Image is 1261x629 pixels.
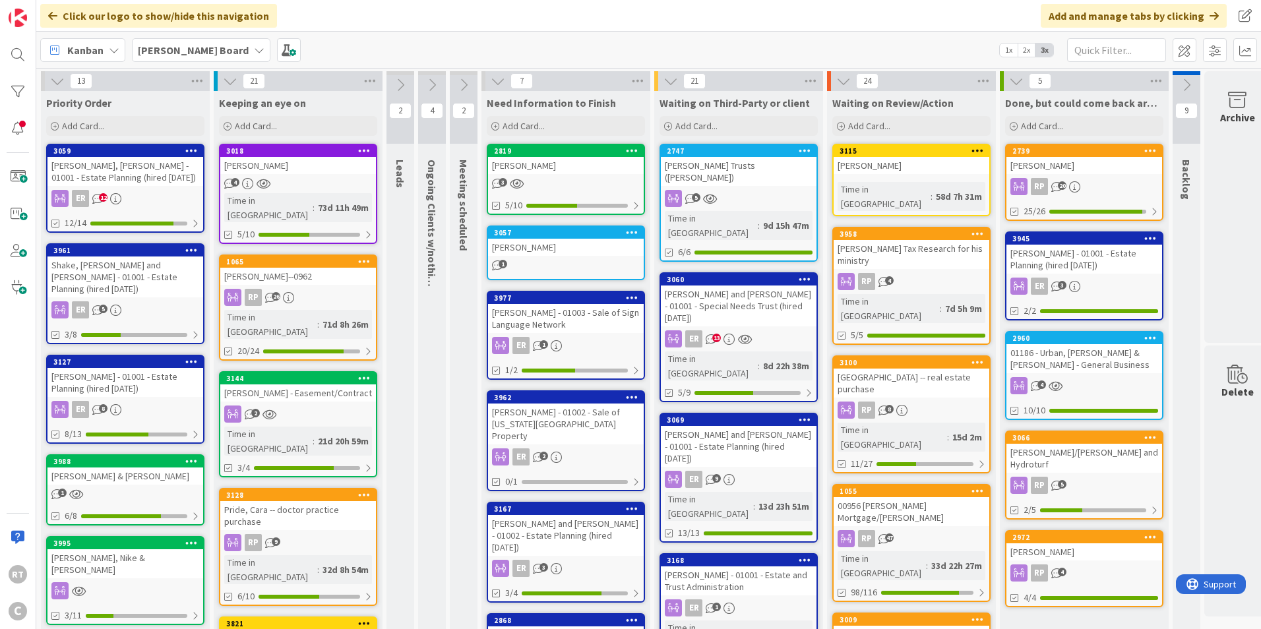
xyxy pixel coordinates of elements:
span: 3 [1058,281,1066,289]
span: 3/4 [237,461,250,475]
span: 1 [499,260,507,268]
div: 2972 [1006,531,1162,543]
div: 3168 [667,556,816,565]
div: Time in [GEOGRAPHIC_DATA] [224,310,317,339]
a: 3057[PERSON_NAME] [487,225,645,280]
div: 1055 [834,485,989,497]
span: : [313,200,315,215]
span: 13 [70,73,92,89]
div: ER [512,448,530,465]
span: Add Card... [235,120,277,132]
span: 6/10 [237,589,255,603]
div: 3988 [47,456,203,467]
div: RP [834,530,989,547]
div: 2819 [494,146,644,156]
div: 15d 2m [949,430,985,444]
a: 3144[PERSON_NAME] - Easement/ContractTime in [GEOGRAPHIC_DATA]:21d 20h 59m3/4 [219,371,377,477]
span: 5 [1029,73,1051,89]
span: 5/9 [678,386,691,400]
div: 2960 [1006,332,1162,344]
div: Add and manage tabs by clicking [1041,4,1227,28]
div: 3945 [1006,233,1162,245]
div: 1065[PERSON_NAME]--0962 [220,256,376,285]
span: 21 [243,73,265,89]
a: 296001186 - Urban, [PERSON_NAME] & [PERSON_NAME] - General Business10/10 [1005,331,1163,420]
span: 9 [1175,103,1198,119]
div: 3958[PERSON_NAME] Tax Research for his ministry [834,228,989,269]
div: 3127 [47,356,203,368]
div: RP [245,289,262,306]
div: 3958 [840,229,989,239]
div: 3059 [53,146,203,156]
div: ER [1031,278,1048,295]
span: 2/2 [1024,304,1036,318]
span: 4/4 [1024,591,1036,605]
a: 3995[PERSON_NAME], Nike & [PERSON_NAME]3/11 [46,536,204,625]
div: Pride, Cara -- doctor practice purchase [220,501,376,530]
div: 3144 [220,373,376,384]
div: ER [72,301,89,318]
div: 3066[PERSON_NAME]/[PERSON_NAME] and Hydroturf [1006,432,1162,473]
span: 20 [1058,181,1066,190]
span: : [313,434,315,448]
a: 3066[PERSON_NAME]/[PERSON_NAME] and HydroturfRP2/5 [1005,431,1163,520]
a: 3127[PERSON_NAME] - 01001 - Estate Planning (hired [DATE])ER8/13 [46,355,204,444]
span: Backlog [1180,160,1193,200]
span: 1x [1000,44,1018,57]
div: 8d 22h 38m [760,359,813,373]
div: 3995[PERSON_NAME], Nike & [PERSON_NAME] [47,537,203,578]
span: 6/6 [678,245,691,259]
span: Done, but could come back around [1005,96,1163,109]
input: Quick Filter... [1067,38,1166,62]
div: 00956 [PERSON_NAME] Mortgage/[PERSON_NAME] [834,497,989,526]
div: 71d 8h 26m [319,317,372,332]
span: 8 [885,405,894,413]
div: 3009 [840,615,989,624]
a: 3128Pride, Cara -- doctor practice purchaseRPTime in [GEOGRAPHIC_DATA]:32d 8h 54m6/10 [219,488,377,606]
span: 3/4 [505,586,518,600]
span: 5/10 [505,198,522,212]
a: 3958[PERSON_NAME] Tax Research for his ministryRPTime in [GEOGRAPHIC_DATA]:7d 5h 9m5/5 [832,227,991,345]
div: Delete [1221,384,1254,400]
div: 3100 [840,358,989,367]
span: 20/24 [237,344,259,358]
div: RP [834,402,989,419]
div: 3060[PERSON_NAME] and [PERSON_NAME] - 01001 - Special Needs Trust (hired [DATE]) [661,274,816,326]
span: : [940,301,942,316]
span: 6/8 [65,509,77,523]
a: 105500956 [PERSON_NAME] Mortgage/[PERSON_NAME]RPTime in [GEOGRAPHIC_DATA]:33d 22h 27m98/116 [832,484,991,602]
div: 3127[PERSON_NAME] - 01001 - Estate Planning (hired [DATE]) [47,356,203,397]
span: 2/5 [1024,503,1036,517]
div: RP [1006,477,1162,494]
div: 3069[PERSON_NAME] and [PERSON_NAME] - 01001 - Estate Planning (hired [DATE]) [661,414,816,467]
div: [PERSON_NAME] [488,239,644,256]
div: 2819[PERSON_NAME] [488,145,644,174]
div: [PERSON_NAME] Tax Research for his ministry [834,240,989,269]
span: : [926,558,928,573]
div: [PERSON_NAME] - 01003 - Sale of Sign Language Network [488,304,644,333]
div: RP [858,530,875,547]
div: 3100[GEOGRAPHIC_DATA] -- real estate purchase [834,357,989,398]
div: [PERSON_NAME] and [PERSON_NAME] - 01001 - Special Needs Trust (hired [DATE]) [661,285,816,326]
div: 3144 [226,374,376,383]
div: [PERSON_NAME] & [PERSON_NAME] [47,467,203,485]
div: 3962 [494,393,644,402]
div: 296001186 - Urban, [PERSON_NAME] & [PERSON_NAME] - General Business [1006,332,1162,373]
div: 1055 [840,487,989,496]
div: [PERSON_NAME] [220,157,376,174]
span: 4 [1058,568,1066,576]
span: 8 [99,404,108,413]
div: [PERSON_NAME], [PERSON_NAME] - 01001 - Estate Planning (hired [DATE]) [47,157,203,186]
span: 3 [539,563,548,572]
div: Time in [GEOGRAPHIC_DATA] [838,182,931,211]
div: 3060 [661,274,816,285]
span: 5 [692,193,700,202]
span: 9 [272,537,280,546]
div: 3018 [220,145,376,157]
div: ER [47,301,203,318]
span: 47 [885,533,894,542]
span: Leads [394,160,407,188]
span: Priority Order [46,96,111,109]
div: 3961Shake, [PERSON_NAME] and [PERSON_NAME] - 01001 - Estate Planning (hired [DATE]) [47,245,203,297]
div: 01186 - Urban, [PERSON_NAME] & [PERSON_NAME] - General Business [1006,344,1162,373]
